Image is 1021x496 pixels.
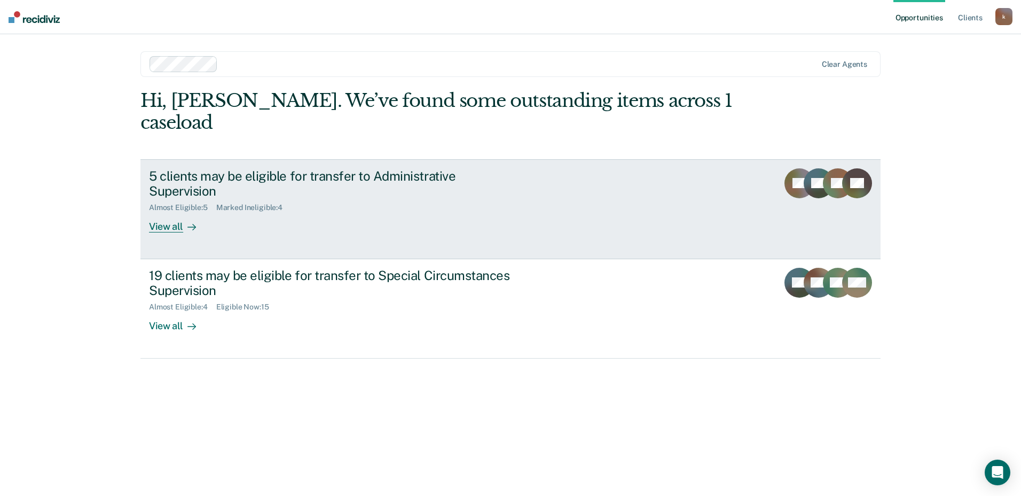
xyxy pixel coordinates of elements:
div: Eligible Now : 15 [216,303,278,312]
div: 5 clients may be eligible for transfer to Administrative Supervision [149,168,524,199]
button: k [995,8,1012,25]
div: 19 clients may be eligible for transfer to Special Circumstances Supervision [149,268,524,299]
a: 5 clients may be eligible for transfer to Administrative SupervisionAlmost Eligible:5Marked Ineli... [140,159,881,259]
img: Recidiviz [9,11,60,23]
div: Open Intercom Messenger [985,460,1010,485]
div: Hi, [PERSON_NAME]. We’ve found some outstanding items across 1 caseload [140,90,733,134]
a: 19 clients may be eligible for transfer to Special Circumstances SupervisionAlmost Eligible:4Elig... [140,259,881,359]
div: View all [149,212,209,233]
div: Almost Eligible : 5 [149,203,216,212]
div: Almost Eligible : 4 [149,303,216,312]
div: Marked Ineligible : 4 [216,203,291,212]
div: Clear agents [822,60,867,69]
div: View all [149,312,209,332]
